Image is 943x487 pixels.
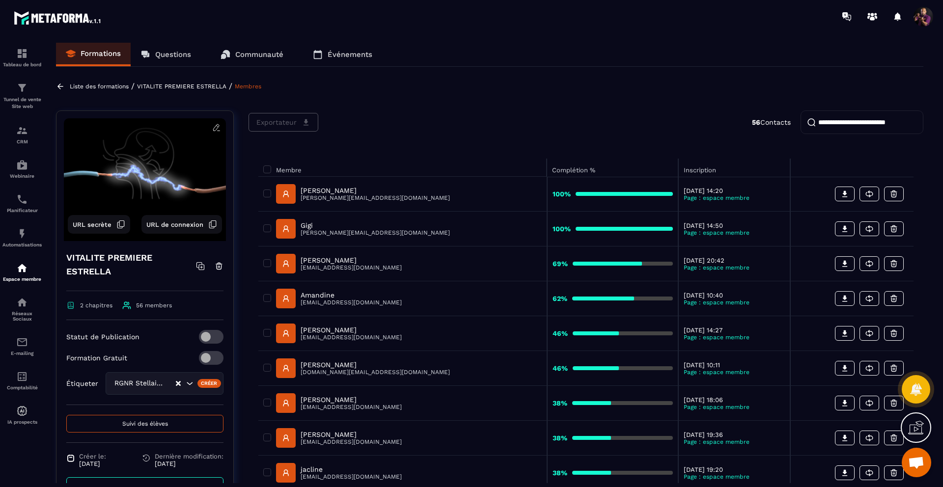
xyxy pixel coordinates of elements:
a: Formations [56,43,131,66]
p: Planificateur [2,208,42,213]
p: [DATE] 10:11 [684,361,785,369]
p: Espace membre [2,276,42,282]
img: email [16,336,28,348]
a: Liste des formations [70,83,129,90]
p: Page : espace membre [684,194,785,201]
img: automations [16,405,28,417]
img: formation [16,125,28,136]
img: background [64,118,226,241]
p: Comptabilité [2,385,42,390]
a: [PERSON_NAME][EMAIL_ADDRESS][DOMAIN_NAME] [276,393,402,413]
button: Suivi des élèves [66,415,223,433]
img: accountant [16,371,28,382]
a: Gigi[PERSON_NAME][EMAIL_ADDRESS][DOMAIN_NAME] [276,219,450,239]
p: Page : espace membre [684,264,785,271]
a: automationsautomationsAutomatisations [2,220,42,255]
p: Statut de Publication [66,333,139,341]
a: formationformationTableau de bord [2,40,42,75]
a: VITALITE PREMIERE ESTRELLA [137,83,226,90]
p: [DATE] 14:27 [684,326,785,334]
p: IA prospects [2,419,42,425]
p: [PERSON_NAME] [301,326,402,334]
a: emailemailE-mailing [2,329,42,363]
p: Page : espace membre [684,404,785,410]
p: [DATE] 18:06 [684,396,785,404]
a: jacline[EMAIL_ADDRESS][DOMAIN_NAME] [276,463,402,483]
a: formationformationTunnel de vente Site web [2,75,42,117]
button: URL de connexion [141,215,222,234]
p: Formations [81,49,121,58]
div: Ouvrir le chat [902,448,931,477]
p: Page : espace membre [684,473,785,480]
p: Amandine [301,291,402,299]
span: Créer le: [79,453,106,460]
a: [PERSON_NAME][EMAIL_ADDRESS][DOMAIN_NAME] [276,428,402,448]
img: formation [16,82,28,94]
p: [PERSON_NAME] [301,361,450,369]
strong: 62% [553,295,567,302]
a: [PERSON_NAME][PERSON_NAME][EMAIL_ADDRESS][DOMAIN_NAME] [276,184,450,204]
strong: 69% [553,260,568,268]
a: [PERSON_NAME][EMAIL_ADDRESS][DOMAIN_NAME] [276,254,402,273]
p: Formation Gratuit [66,354,127,362]
p: Gigi [301,221,450,229]
strong: 56 [752,118,760,126]
p: [DOMAIN_NAME][EMAIL_ADDRESS][DOMAIN_NAME] [301,369,450,376]
p: Réseaux Sociaux [2,311,42,322]
strong: 38% [553,469,567,477]
img: automations [16,228,28,240]
p: Tunnel de vente Site web [2,96,42,110]
span: Dernière modification: [155,453,223,460]
p: jacline [301,465,402,473]
img: logo [14,9,102,27]
p: Automatisations [2,242,42,247]
img: social-network [16,297,28,308]
p: [PERSON_NAME] [301,256,402,264]
strong: 38% [553,434,567,442]
a: automationsautomationsWebinaire [2,152,42,186]
p: E-mailing [2,351,42,356]
p: Contacts [752,118,791,126]
p: [DATE] [79,460,106,467]
a: accountantaccountantComptabilité [2,363,42,398]
p: Étiqueter [66,379,98,387]
p: Page : espace membre [684,229,785,236]
p: [PERSON_NAME] [301,396,402,404]
p: Page : espace membre [684,438,785,445]
p: [EMAIL_ADDRESS][DOMAIN_NAME] [301,438,402,445]
img: formation [16,48,28,59]
a: schedulerschedulerPlanificateur [2,186,42,220]
strong: 100% [553,225,571,233]
p: [DATE] 14:50 [684,222,785,229]
a: automationsautomationsEspace membre [2,255,42,289]
span: / [229,81,232,91]
span: 2 chapitres [80,302,112,309]
p: [DATE] 14:20 [684,187,785,194]
a: [PERSON_NAME][DOMAIN_NAME][EMAIL_ADDRESS][DOMAIN_NAME] [276,358,450,378]
img: automations [16,159,28,171]
p: [PERSON_NAME][EMAIL_ADDRESS][DOMAIN_NAME] [301,194,450,201]
span: URL secrète [73,221,111,228]
a: Membres [235,83,261,90]
p: [DATE] 20:42 [684,257,785,264]
p: [EMAIL_ADDRESS][DOMAIN_NAME] [301,404,402,410]
th: Membre [258,159,547,177]
button: Clear Selected [176,380,181,387]
p: Communauté [235,50,283,59]
strong: 46% [553,364,568,372]
p: [DATE] [155,460,223,467]
img: scheduler [16,193,28,205]
a: Événements [303,43,382,66]
div: Créer [197,379,222,388]
a: Communauté [211,43,293,66]
span: / [131,81,135,91]
p: Tableau de bord [2,62,42,67]
p: [DATE] 19:20 [684,466,785,473]
p: [EMAIL_ADDRESS][DOMAIN_NAME] [301,264,402,271]
a: Amandine[EMAIL_ADDRESS][DOMAIN_NAME] [276,289,402,308]
p: Événements [328,50,372,59]
a: formationformationCRM [2,117,42,152]
p: Questions [155,50,191,59]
